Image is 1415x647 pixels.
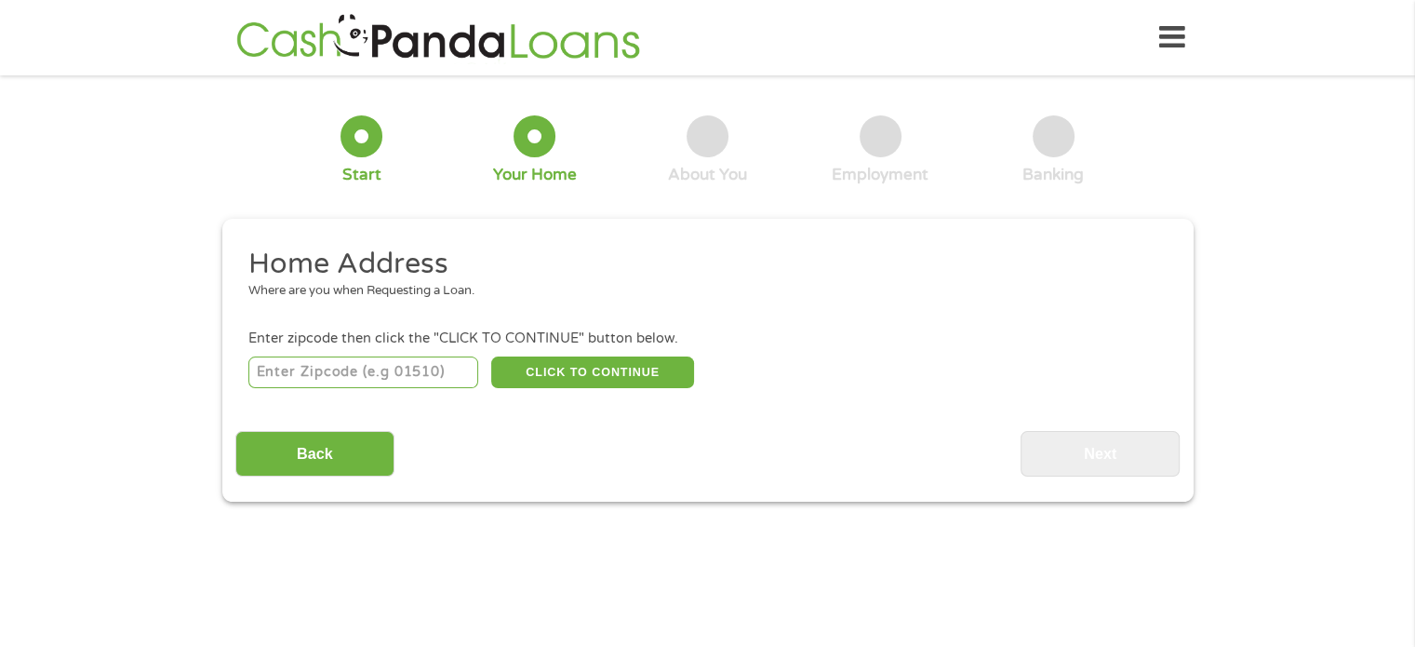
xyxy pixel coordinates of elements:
[248,329,1166,349] div: Enter zipcode then click the "CLICK TO CONTINUE" button below.
[493,165,577,185] div: Your Home
[1021,431,1180,477] input: Next
[248,246,1153,283] h2: Home Address
[235,431,394,477] input: Back
[231,11,646,64] img: GetLoanNow Logo
[491,357,694,388] button: CLICK TO CONTINUE
[832,165,928,185] div: Employment
[1022,165,1084,185] div: Banking
[342,165,381,185] div: Start
[668,165,747,185] div: About You
[248,282,1153,301] div: Where are you when Requesting a Loan.
[248,357,478,388] input: Enter Zipcode (e.g 01510)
